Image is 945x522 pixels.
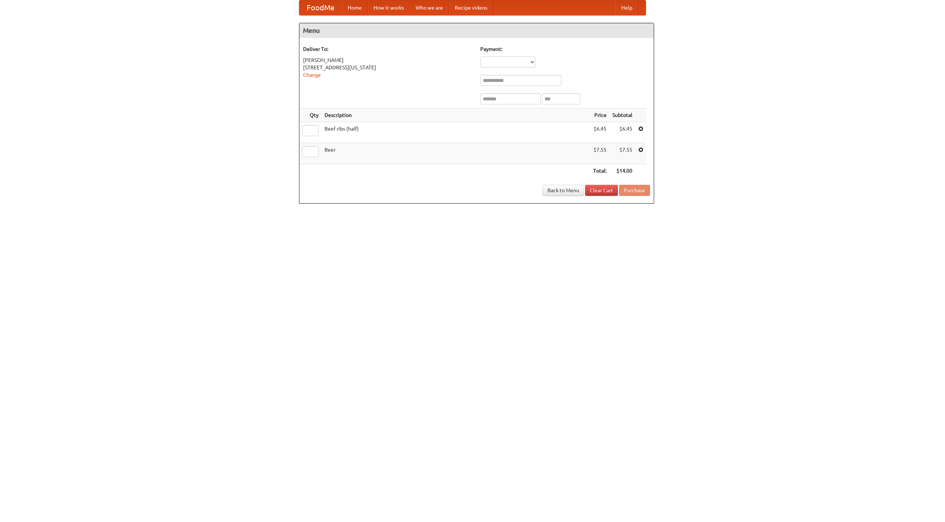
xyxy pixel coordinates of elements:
td: Beer [322,143,590,164]
td: $7.55 [609,143,635,164]
a: How it works [368,0,410,15]
a: Clear Cart [585,185,618,196]
h5: Deliver To: [303,45,473,53]
a: Back to Menu [543,185,584,196]
h5: Payment: [480,45,650,53]
th: Subtotal [609,108,635,122]
a: Who we are [410,0,449,15]
td: $6.45 [590,122,609,143]
th: Price [590,108,609,122]
a: Change [303,72,321,78]
a: Home [342,0,368,15]
th: $14.00 [609,164,635,178]
a: Recipe videos [449,0,493,15]
button: Purchase [619,185,650,196]
th: Total: [590,164,609,178]
a: Help [615,0,638,15]
h4: Menu [299,23,654,38]
td: $6.45 [609,122,635,143]
a: FoodMe [299,0,342,15]
div: [PERSON_NAME] [303,56,473,64]
td: Beef ribs (half) [322,122,590,143]
td: $7.55 [590,143,609,164]
div: [STREET_ADDRESS][US_STATE] [303,64,473,71]
th: Qty [299,108,322,122]
th: Description [322,108,590,122]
